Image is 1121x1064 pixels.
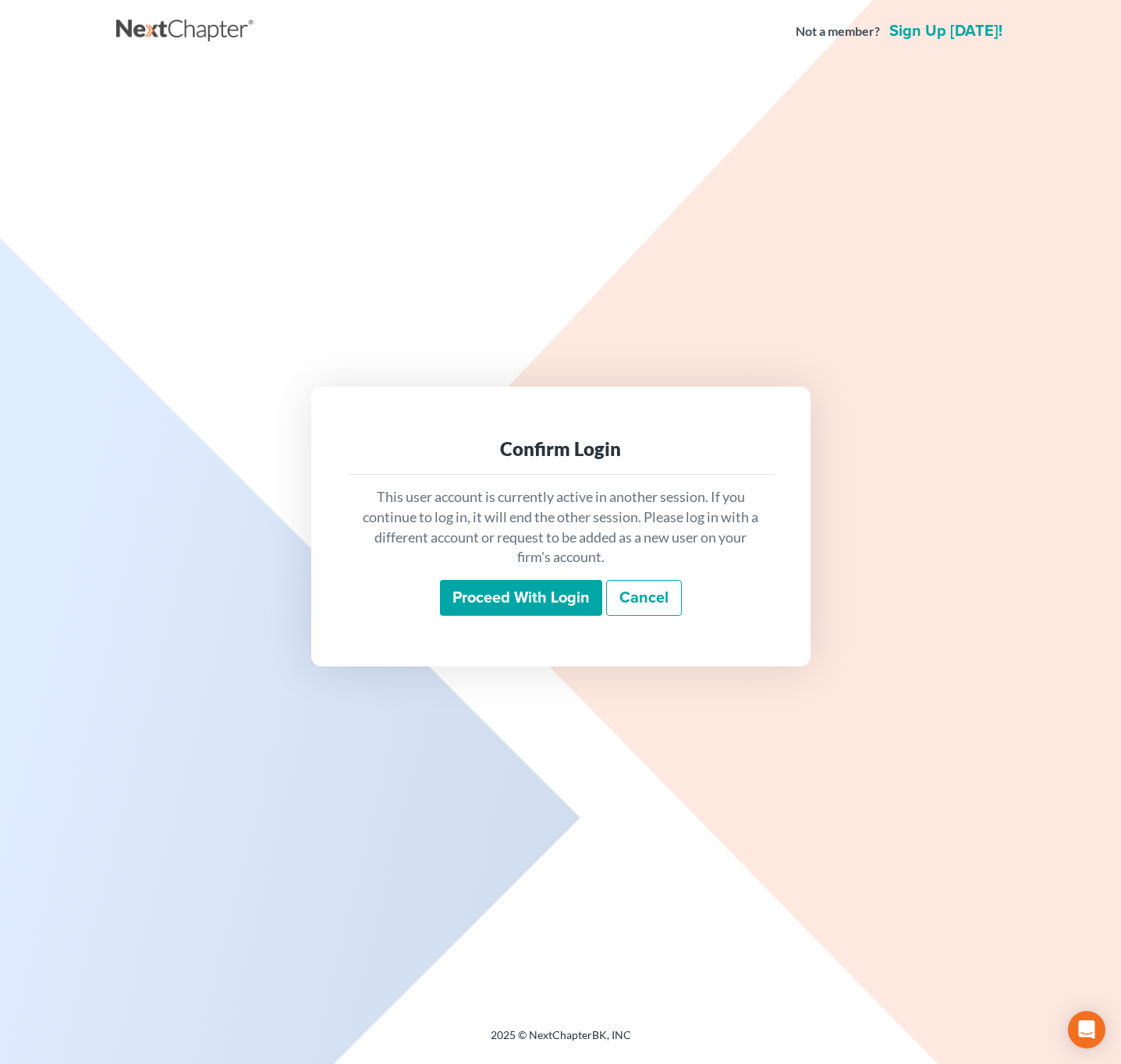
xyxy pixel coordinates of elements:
a: Cancel [606,580,682,616]
a: Sign up [DATE]! [886,23,1006,39]
input: Proceed with login [440,580,602,616]
p: This user account is currently active in another session. If you continue to log in, it will end ... [361,487,761,567]
strong: Not a member? [796,23,880,41]
div: 2025 © NextChapterBK, INC [116,1027,1006,1055]
div: Confirm Login [361,437,761,461]
div: Open Intercom Messenger [1068,1011,1105,1048]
